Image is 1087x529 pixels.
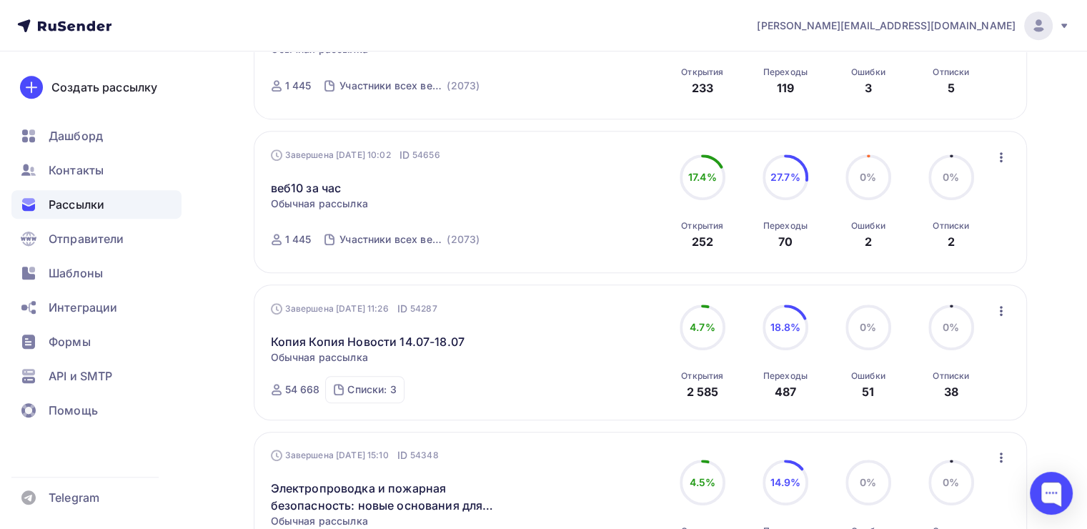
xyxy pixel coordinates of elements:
[689,476,715,488] span: 4.5%
[271,333,465,350] a: Копия Копия Новости 14.07-18.07
[271,480,516,514] a: Электропроводка и пожарная безопасность: новые основания для внеплановых проверок.
[447,79,480,93] div: (2073)
[271,179,342,197] a: веб10 за час
[860,321,876,333] span: 0%
[757,11,1070,40] a: [PERSON_NAME][EMAIL_ADDRESS][DOMAIN_NAME]
[851,370,885,382] div: Ошибки
[775,383,796,400] div: 487
[347,382,396,397] div: Списки: 3
[948,233,955,250] div: 2
[688,171,717,183] span: 17.4%
[49,264,103,282] span: Шаблоны
[851,220,885,232] div: Ошибки
[49,162,104,179] span: Контакты
[933,370,969,382] div: Отписки
[285,232,312,247] div: 1 445
[770,321,800,333] span: 18.8%
[763,370,808,382] div: Переходы
[447,232,480,247] div: (2073)
[933,220,969,232] div: Отписки
[770,171,800,183] span: 27.7%
[944,383,958,400] div: 38
[271,302,437,316] div: Завершена [DATE] 11:26
[11,122,182,150] a: Дашборд
[338,74,481,97] a: Участники всех вебинаров (1-9) (2073)
[49,367,112,385] span: API и SMTP
[943,321,959,333] span: 0%
[778,233,793,250] div: 70
[865,233,872,250] div: 2
[860,171,876,183] span: 0%
[339,79,444,93] div: Участники всех вебинаров (1-9)
[49,230,124,247] span: Отправители
[399,148,410,162] span: ID
[692,79,713,97] div: 233
[763,66,808,78] div: Переходы
[410,302,437,316] span: 54287
[681,66,723,78] div: Открытия
[690,321,715,333] span: 4.7%
[851,66,885,78] div: Ошибки
[11,190,182,219] a: Рассылки
[770,476,800,488] span: 14.9%
[339,232,444,247] div: Участники всех вебинаров (1-9)
[686,383,718,400] div: 2 585
[397,302,407,316] span: ID
[692,233,713,250] div: 252
[271,197,368,211] span: Обычная рассылка
[943,171,959,183] span: 0%
[271,148,440,162] div: Завершена [DATE] 10:02
[51,79,157,96] div: Создать рассылку
[777,79,794,97] div: 119
[11,224,182,253] a: Отправители
[285,382,320,397] div: 54 668
[49,402,98,419] span: Помощь
[763,220,808,232] div: Переходы
[49,489,99,506] span: Telegram
[862,383,874,400] div: 51
[11,327,182,356] a: Формы
[11,259,182,287] a: Шаблоны
[285,79,312,93] div: 1 445
[271,350,368,365] span: Обычная рассылка
[412,148,440,162] span: 54656
[49,196,104,213] span: Рассылки
[865,79,872,97] div: 3
[757,19,1016,33] span: [PERSON_NAME][EMAIL_ADDRESS][DOMAIN_NAME]
[397,448,407,463] span: ID
[49,333,91,350] span: Формы
[271,448,439,463] div: Завершена [DATE] 15:10
[860,476,876,488] span: 0%
[49,299,117,316] span: Интеграции
[948,79,955,97] div: 5
[11,156,182,184] a: Контакты
[933,66,969,78] div: Отписки
[681,220,723,232] div: Открытия
[338,228,481,251] a: Участники всех вебинаров (1-9) (2073)
[410,448,439,463] span: 54348
[49,127,103,144] span: Дашборд
[271,514,368,528] span: Обычная рассылка
[681,370,723,382] div: Открытия
[943,476,959,488] span: 0%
